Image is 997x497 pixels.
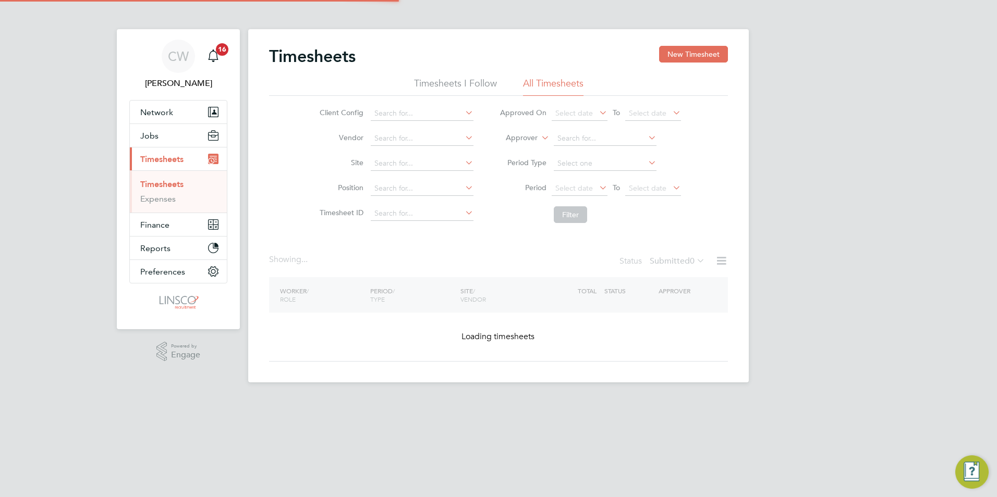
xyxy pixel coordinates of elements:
button: Finance [130,213,227,236]
label: Period [500,183,546,192]
span: Select date [555,183,593,193]
label: Vendor [317,133,363,142]
input: Search for... [371,106,473,121]
div: Showing [269,254,310,265]
label: Approved On [500,108,546,117]
span: Timesheets [140,154,184,164]
a: Expenses [140,194,176,204]
button: Reports [130,237,227,259]
a: CW[PERSON_NAME] [129,40,227,90]
a: Go to home page [129,294,227,310]
button: New Timesheet [659,46,728,63]
span: Chloe Whittall [129,77,227,90]
label: Approver [491,133,538,143]
input: Search for... [371,206,473,221]
label: Site [317,158,363,167]
span: To [610,106,623,119]
button: Engage Resource Center [955,455,989,489]
button: Preferences [130,260,227,283]
button: Filter [554,206,587,223]
span: 0 [690,256,695,266]
span: Reports [140,243,171,253]
a: Timesheets [140,179,184,189]
span: Powered by [171,342,200,351]
input: Search for... [371,181,473,196]
span: Finance [140,220,169,230]
label: Timesheet ID [317,208,363,217]
input: Search for... [371,156,473,171]
span: Engage [171,351,200,359]
span: To [610,181,623,194]
h2: Timesheets [269,46,356,67]
a: 16 [203,40,224,73]
div: Timesheets [130,170,227,213]
span: Jobs [140,131,159,141]
div: Status [619,254,707,269]
span: Select date [629,183,666,193]
span: Network [140,107,173,117]
input: Select one [554,156,656,171]
span: Select date [629,108,666,118]
li: Timesheets I Follow [414,77,497,96]
span: Select date [555,108,593,118]
img: linsco-logo-retina.png [156,294,200,310]
span: CW [168,49,189,63]
a: Powered byEngage [156,342,201,362]
label: Submitted [650,256,705,266]
button: Network [130,101,227,123]
label: Period Type [500,158,546,167]
button: Jobs [130,124,227,147]
span: 16 [216,43,228,56]
span: ... [301,254,308,265]
span: Preferences [140,267,185,277]
label: Position [317,183,363,192]
nav: Main navigation [117,29,240,329]
input: Search for... [371,131,473,146]
input: Search for... [554,131,656,146]
label: Client Config [317,108,363,117]
button: Timesheets [130,147,227,170]
li: All Timesheets [523,77,583,96]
